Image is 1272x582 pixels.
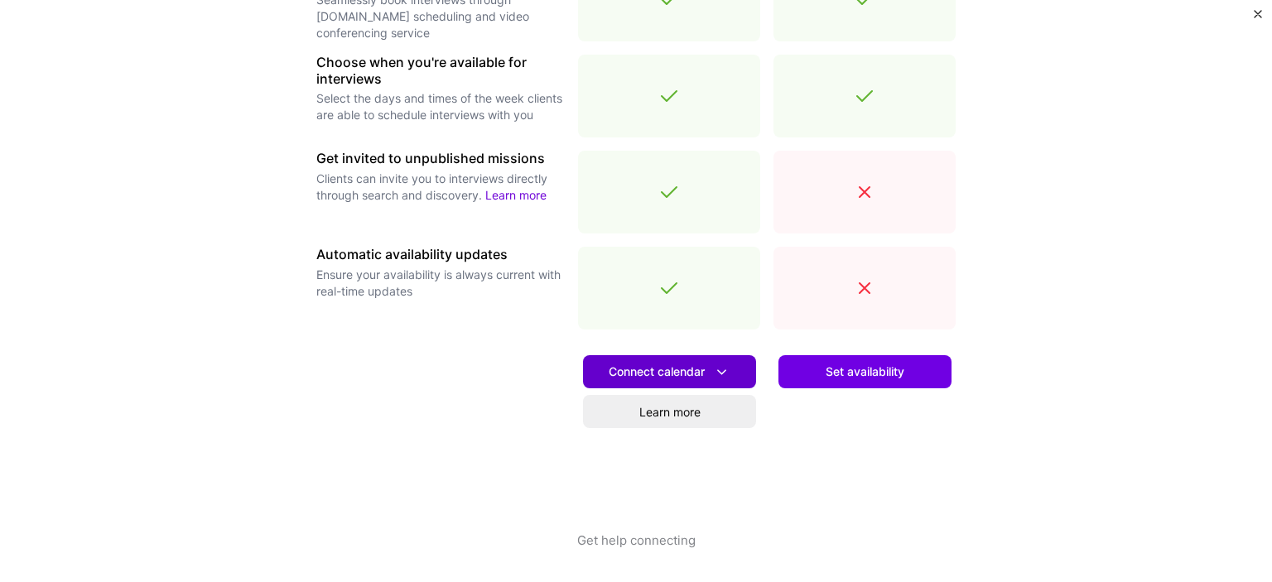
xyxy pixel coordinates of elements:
p: Ensure your availability is always current with real-time updates [316,267,565,300]
button: Connect calendar [583,355,756,388]
span: Set availability [826,363,904,380]
i: icon DownArrowWhite [713,363,730,381]
button: Get help connecting [577,531,696,582]
h3: Get invited to unpublished missions [316,151,565,166]
button: Set availability [778,355,952,388]
h3: Choose when you're available for interviews [316,55,565,86]
p: Clients can invite you to interviews directly through search and discovery. [316,171,565,204]
h3: Automatic availability updates [316,247,565,262]
a: Learn more [583,395,756,428]
button: Close [1254,10,1262,27]
p: Select the days and times of the week clients are able to schedule interviews with you [316,90,565,123]
span: Connect calendar [609,363,730,381]
a: Learn more [485,188,547,202]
